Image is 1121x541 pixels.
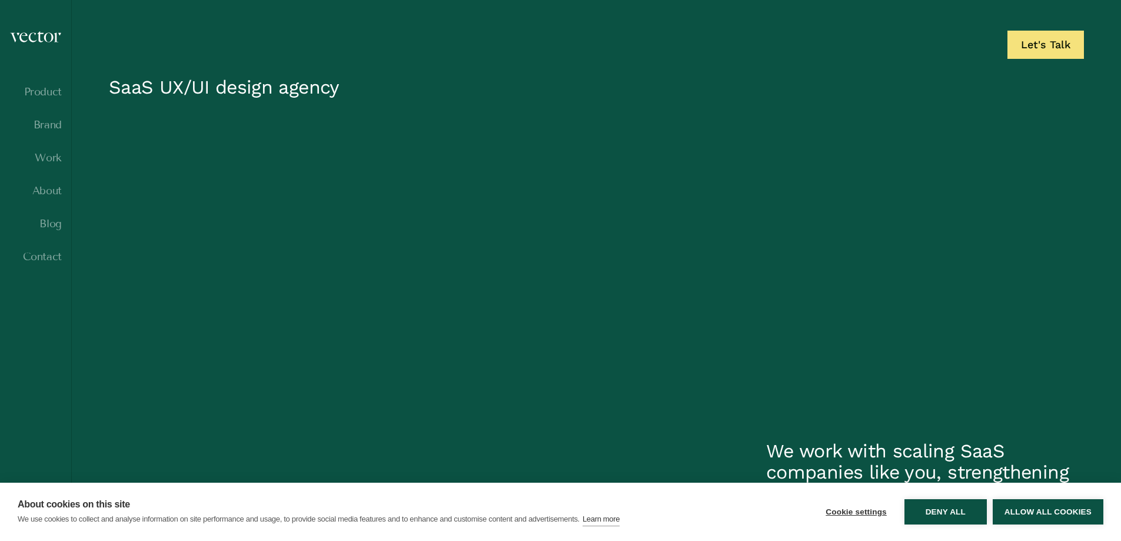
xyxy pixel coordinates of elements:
p: We use cookies to collect and analyse information on site performance and usage, to provide socia... [18,515,580,523]
a: Contact [9,251,62,263]
a: Let's Talk [1007,31,1084,59]
button: Deny all [904,499,987,525]
a: About [9,185,62,197]
button: Cookie settings [814,499,899,525]
strong: About cookies on this site [18,499,130,509]
a: Work [9,152,62,164]
button: Allow all cookies [993,499,1103,525]
h1: SaaS UX/UI design agency [109,75,1084,99]
a: Product [9,86,62,98]
a: Learn more [583,513,620,526]
a: Brand [9,119,62,131]
a: Blog [9,218,62,230]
